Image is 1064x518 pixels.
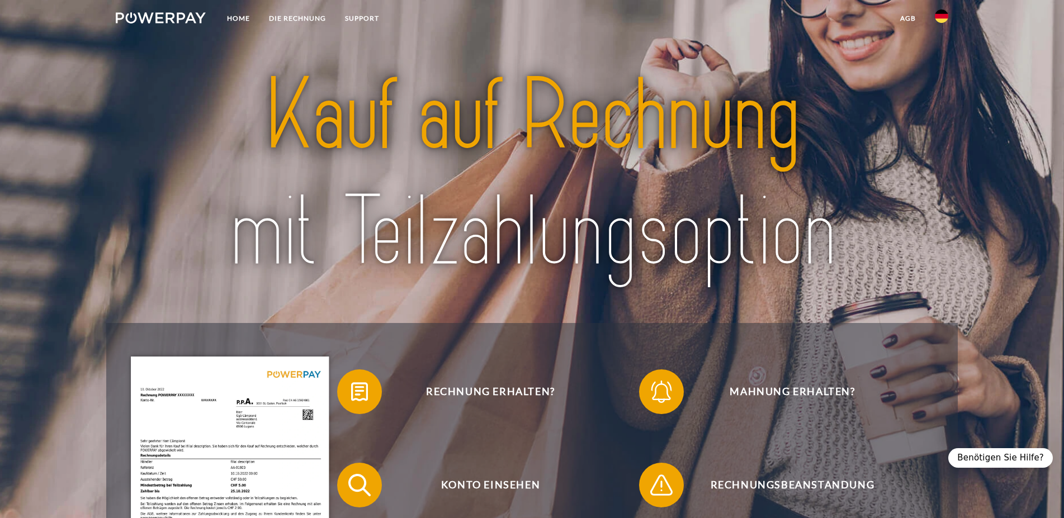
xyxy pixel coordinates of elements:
button: Rechnungsbeanstandung [639,463,930,507]
button: Rechnung erhalten? [337,369,628,414]
span: Konto einsehen [353,463,627,507]
a: agb [891,8,925,28]
img: qb_warning.svg [647,471,675,499]
img: de [935,9,948,23]
img: qb_bill.svg [346,378,373,406]
img: logo-powerpay-white.svg [116,12,206,23]
img: qb_search.svg [346,471,373,499]
span: Mahnung erhalten? [655,369,929,414]
span: Rechnung erhalten? [353,369,627,414]
img: qb_bell.svg [647,378,675,406]
button: Konto einsehen [337,463,628,507]
div: Benötigen Sie Hilfe? [948,448,1053,468]
button: Mahnung erhalten? [639,369,930,414]
a: DIE RECHNUNG [259,8,335,28]
a: SUPPORT [335,8,389,28]
span: Rechnungsbeanstandung [655,463,929,507]
img: title-powerpay_de.svg [157,52,907,296]
a: Home [217,8,259,28]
